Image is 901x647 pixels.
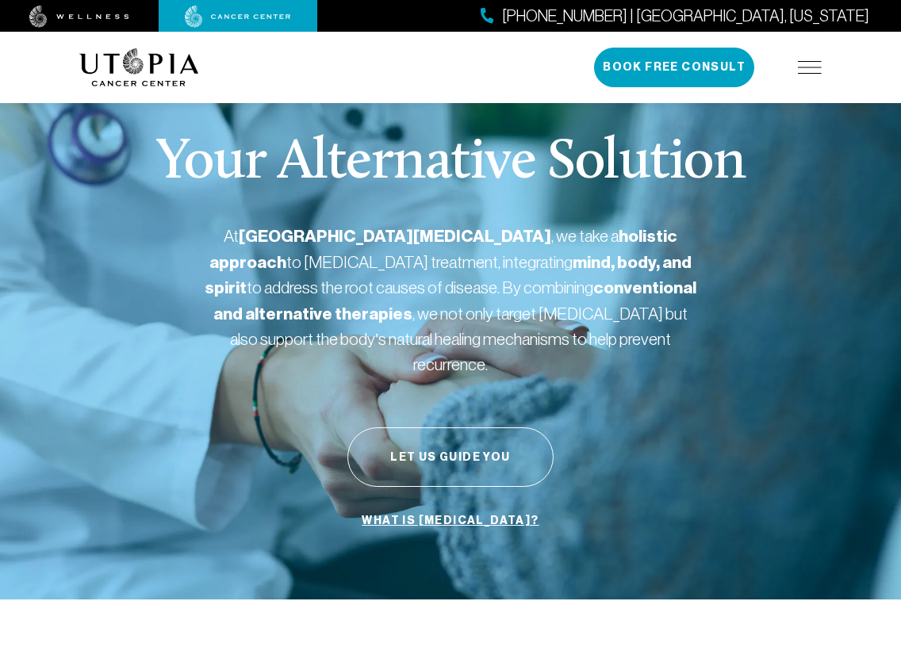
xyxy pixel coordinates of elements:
img: wellness [29,6,129,28]
p: Your Alternative Solution [155,135,745,192]
button: Book Free Consult [594,48,754,87]
a: What is [MEDICAL_DATA]? [358,506,543,536]
img: logo [79,48,199,86]
img: cancer center [185,6,291,28]
strong: conventional and alternative therapies [213,278,696,324]
strong: [GEOGRAPHIC_DATA][MEDICAL_DATA] [239,226,551,247]
a: [PHONE_NUMBER] | [GEOGRAPHIC_DATA], [US_STATE] [481,5,869,28]
img: icon-hamburger [798,61,822,74]
p: At , we take a to [MEDICAL_DATA] treatment, integrating to address the root causes of disease. By... [205,224,696,377]
button: Let Us Guide You [347,427,554,487]
strong: holistic approach [209,226,677,273]
span: [PHONE_NUMBER] | [GEOGRAPHIC_DATA], [US_STATE] [502,5,869,28]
